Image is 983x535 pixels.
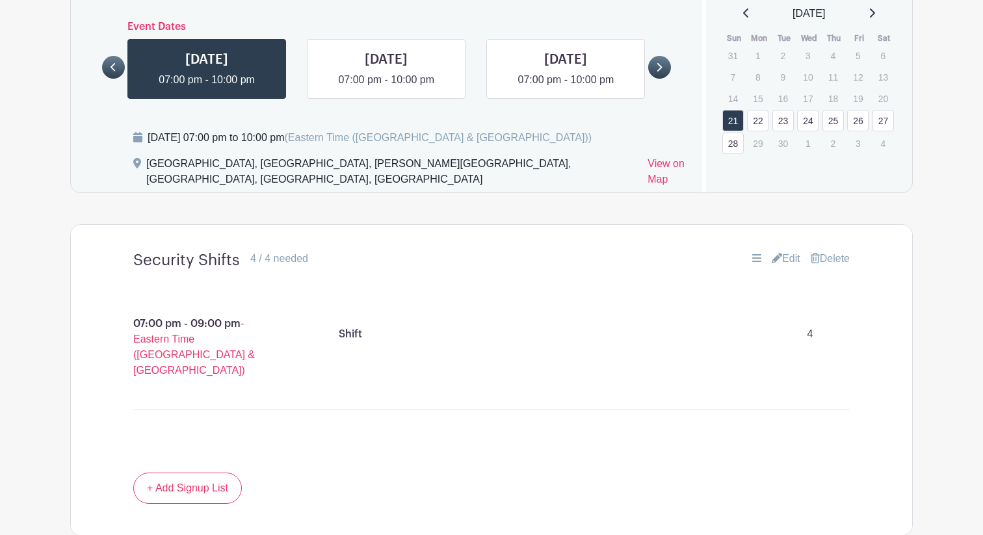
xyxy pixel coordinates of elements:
p: 7 [722,67,744,87]
th: Fri [846,32,872,45]
p: 8 [747,67,768,87]
div: [DATE] 07:00 pm to 10:00 pm [148,130,592,146]
p: 31 [722,46,744,66]
th: Tue [772,32,797,45]
p: 2 [822,133,844,153]
a: 23 [772,110,794,131]
p: 3 [797,46,819,66]
a: 25 [822,110,844,131]
th: Sat [872,32,897,45]
a: + Add Signup List [133,473,242,504]
p: 18 [822,88,844,109]
p: 17 [797,88,819,109]
p: 16 [772,88,794,109]
a: 22 [747,110,768,131]
div: [GEOGRAPHIC_DATA], [GEOGRAPHIC_DATA], [PERSON_NAME][GEOGRAPHIC_DATA], [GEOGRAPHIC_DATA], [GEOGRAP... [146,156,637,192]
p: 15 [747,88,768,109]
span: (Eastern Time ([GEOGRAPHIC_DATA] & [GEOGRAPHIC_DATA])) [284,132,592,143]
p: 19 [847,88,869,109]
a: Delete [811,251,850,267]
p: 07:00 pm - 09:00 pm [102,311,297,384]
p: 5 [847,46,869,66]
p: 13 [872,67,894,87]
p: 14 [722,88,744,109]
p: 30 [772,133,794,153]
p: 12 [847,67,869,87]
a: 24 [797,110,819,131]
p: 4 [822,46,844,66]
p: 9 [772,67,794,87]
h6: Event Dates [125,21,648,33]
p: 1 [747,46,768,66]
th: Thu [822,32,847,45]
p: 20 [872,88,894,109]
a: 28 [722,133,744,154]
p: 3 [847,133,869,153]
a: 21 [722,110,744,131]
th: Sun [722,32,747,45]
p: 11 [822,67,844,87]
p: 1 [797,133,819,153]
div: 4 / 4 needed [250,251,308,267]
span: [DATE] [793,6,825,21]
h4: Security Shifts [133,251,240,270]
p: Shift [339,326,362,342]
p: 4 [781,321,839,347]
p: 29 [747,133,768,153]
p: 6 [872,46,894,66]
p: 2 [772,46,794,66]
p: 4 [872,133,894,153]
th: Mon [746,32,772,45]
th: Wed [796,32,822,45]
p: 10 [797,67,819,87]
a: View on Map [648,156,686,192]
a: Edit [772,251,800,267]
a: 27 [872,110,894,131]
a: 26 [847,110,869,131]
